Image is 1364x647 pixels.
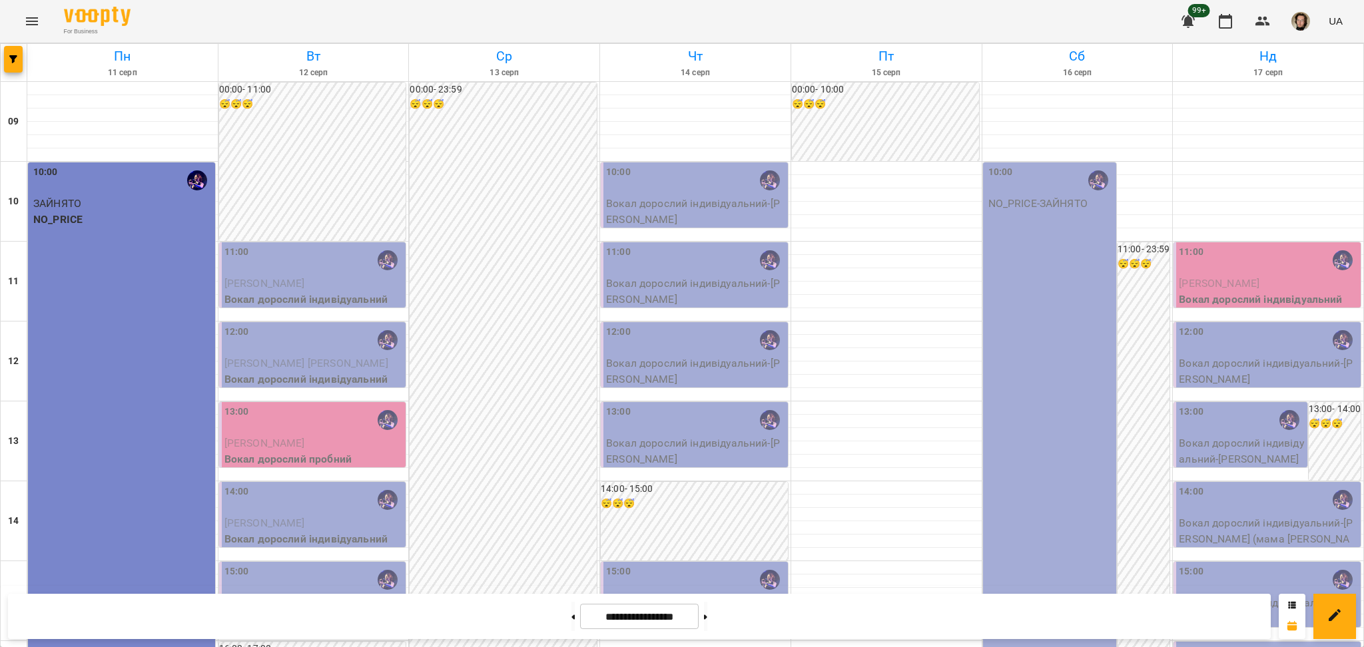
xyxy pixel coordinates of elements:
[33,165,58,180] label: 10:00
[760,170,780,190] img: Христина Андреєва [вокал]
[1179,485,1203,499] label: 14:00
[1179,564,1203,579] label: 15:00
[410,97,597,112] h6: 😴😴😴
[1179,405,1203,419] label: 13:00
[602,67,789,79] h6: 14 серп
[8,194,19,209] h6: 10
[378,250,398,270] img: Христина Андреєва [вокал]
[1179,325,1203,339] label: 12:00
[1291,12,1310,31] img: ca42d86af298de2cee48a02f10d5ecd3.jfif
[224,325,249,339] label: 12:00
[1175,46,1361,67] h6: Нд
[224,564,249,579] label: 15:00
[8,354,19,369] h6: 12
[1088,170,1108,190] img: Христина Андреєва [вокал]
[378,410,398,430] img: Христина Андреєва [вокал]
[1309,402,1361,417] h6: 13:00 - 14:00
[378,570,398,590] img: Христина Андреєва [вокал]
[606,196,785,227] p: Вокал дорослий індивідуальний - [PERSON_NAME]
[220,46,407,67] h6: Вт
[411,67,597,79] h6: 13 серп
[224,485,249,499] label: 14:00
[219,97,406,112] h6: 😴😴😴
[606,276,785,307] p: Вокал дорослий індивідуальний - [PERSON_NAME]
[793,67,980,79] h6: 15 серп
[33,197,81,210] span: ЗАЙНЯТО
[984,67,1171,79] h6: 16 серп
[606,325,631,339] label: 12:00
[224,357,388,369] span: [PERSON_NAME] [PERSON_NAME]
[16,5,48,37] button: Menu
[1179,355,1358,387] p: Вокал дорослий індивідуальний - [PERSON_NAME]
[33,212,212,228] p: NO_PRICE
[1329,14,1343,28] span: UA
[224,292,404,308] p: Вокал дорослий індивідуальний
[988,165,1013,180] label: 10:00
[224,437,305,449] span: [PERSON_NAME]
[224,405,249,419] label: 13:00
[760,250,780,270] img: Христина Андреєва [вокал]
[1279,410,1299,430] img: Христина Андреєва [вокал]
[1333,250,1353,270] img: Христина Андреєва [вокал]
[224,517,305,529] span: [PERSON_NAME]
[224,277,305,290] span: [PERSON_NAME]
[8,274,19,289] h6: 11
[1333,330,1353,350] img: Христина Андреєва [вокал]
[29,46,216,67] h6: Пн
[224,245,249,260] label: 11:00
[411,46,597,67] h6: Ср
[1323,9,1348,33] button: UA
[8,514,19,529] h6: 14
[792,83,979,97] h6: 00:00 - 10:00
[1179,515,1358,562] p: Вокал дорослий індивідуальний - [PERSON_NAME] (мама [PERSON_NAME])
[1179,245,1203,260] label: 11:00
[378,490,398,510] img: Христина Андреєва [вокал]
[606,435,785,467] p: Вокал дорослий індивідуальний - [PERSON_NAME]
[187,170,207,190] img: Христина Андреєва [вокал]
[224,531,404,547] p: Вокал дорослий індивідуальний
[606,405,631,419] label: 13:00
[1309,417,1361,431] h6: 😴😴😴
[606,245,631,260] label: 11:00
[8,114,19,129] h6: 09
[601,497,788,511] h6: 😴😴😴
[1118,257,1170,272] h6: 😴😴😴
[601,482,788,497] h6: 14:00 - 15:00
[760,570,780,590] img: Христина Андреєва [вокал]
[410,83,597,97] h6: 00:00 - 23:59
[988,196,1114,212] p: NO_PRICE - ЗАЙНЯТО
[1118,242,1170,257] h6: 11:00 - 23:59
[378,330,398,350] img: Христина Андреєва [вокал]
[793,46,980,67] h6: Пт
[29,67,216,79] h6: 11 серп
[224,451,404,467] p: Вокал дорослий пробний
[1179,292,1358,308] p: Вокал дорослий індивідуальний
[606,355,785,387] p: Вокал дорослий індивідуальний - [PERSON_NAME]
[602,46,789,67] h6: Чт
[1333,570,1353,590] img: Христина Андреєва [вокал]
[1179,435,1305,467] p: Вокал дорослий індивідуальний - [PERSON_NAME]
[64,27,131,36] span: For Business
[219,83,406,97] h6: 00:00 - 11:00
[984,46,1171,67] h6: Сб
[1175,67,1361,79] h6: 17 серп
[1333,490,1353,510] div: Христина Андреєва [вокал]
[792,97,979,112] h6: 😴😴😴
[760,410,780,430] img: Христина Андреєва [вокал]
[64,7,131,26] img: Voopty Logo
[760,330,780,350] div: Христина Андреєва [вокал]
[606,165,631,180] label: 10:00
